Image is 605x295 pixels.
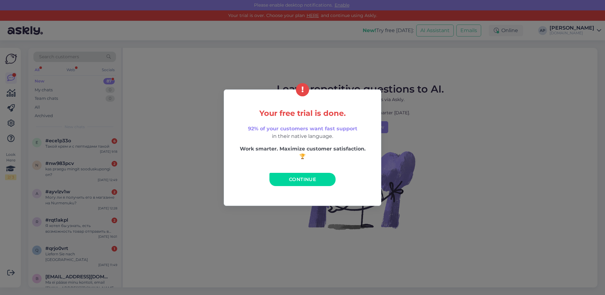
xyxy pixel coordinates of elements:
[289,176,316,182] span: Continue
[248,126,357,132] span: 92% of your customers want fast support
[237,125,368,140] p: in their native language.
[237,145,368,160] p: Work smarter. Maximize customer satisfaction. 🏆
[237,109,368,117] h5: Your free trial is done.
[269,173,336,186] a: Continue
